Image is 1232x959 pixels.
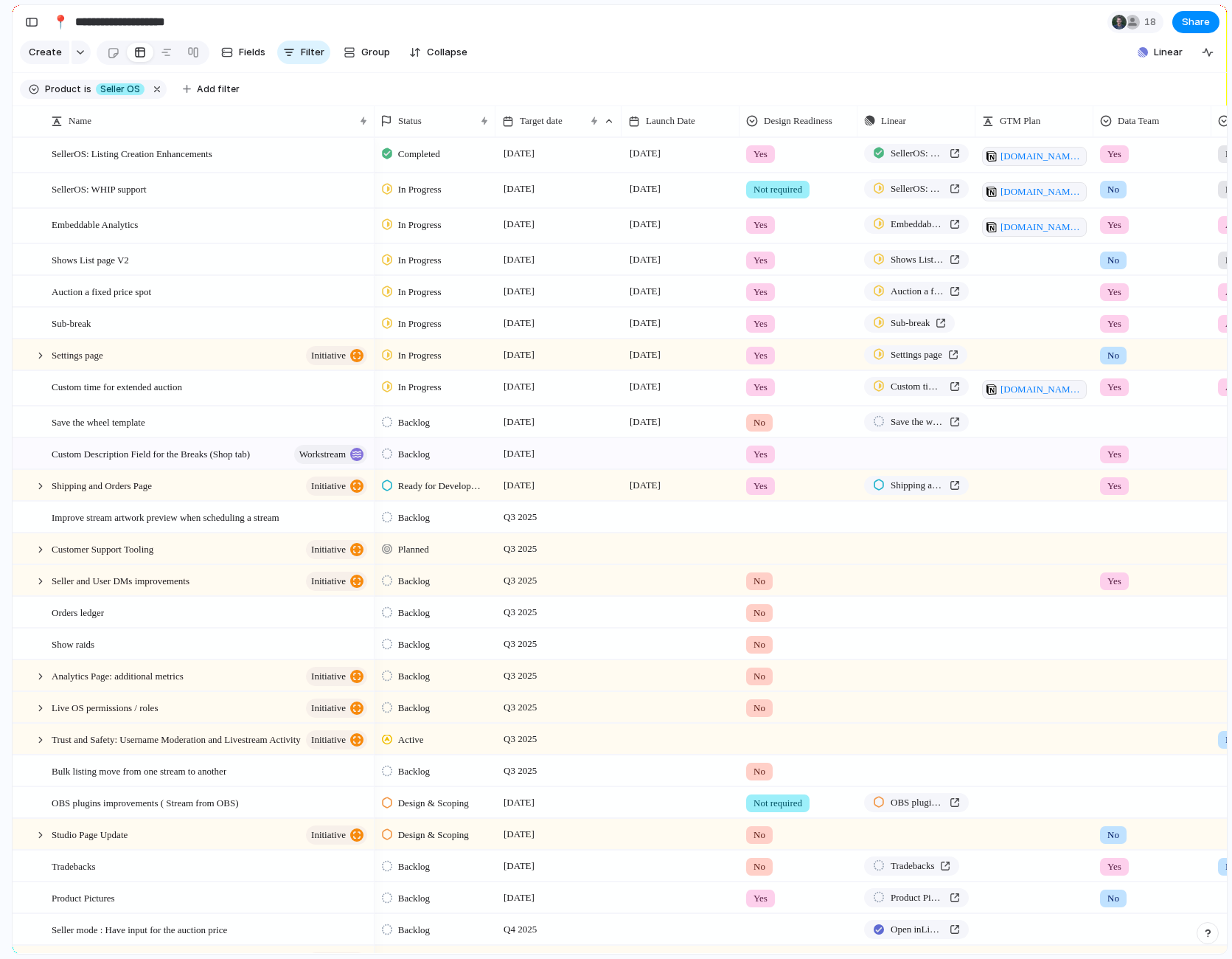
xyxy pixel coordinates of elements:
[361,45,390,60] span: Group
[1107,253,1119,268] span: No
[891,922,944,937] span: Open in Linear
[500,699,540,716] span: Q3 2025
[754,479,768,494] span: Yes
[174,79,248,100] button: Add filter
[626,215,664,233] span: [DATE]
[398,669,430,684] span: Backlog
[500,730,540,748] span: Q3 2025
[403,41,473,64] button: Collapse
[306,346,367,365] button: initiative
[49,10,72,34] button: 📍
[52,413,145,430] span: Save the wheel template
[1107,859,1121,874] span: Yes
[1107,574,1121,589] span: Yes
[239,45,265,60] span: Fields
[52,314,91,331] span: Sub-break
[294,445,367,464] button: workstream
[311,539,346,560] span: initiative
[398,253,442,268] span: In Progress
[891,252,944,267] span: Shows List page V2
[754,447,768,462] span: Yes
[45,83,81,96] span: Product
[754,701,765,716] span: No
[864,314,955,333] a: Sub-break
[306,825,367,845] button: initiative
[754,348,768,363] span: Yes
[500,762,540,780] span: Q3 2025
[52,445,250,462] span: Custom Description Field for the Breaks (Shop tab)
[197,83,240,96] span: Add filter
[398,796,469,811] span: Design & Scoping
[500,346,538,364] span: [DATE]
[311,825,346,845] span: initiative
[306,540,367,559] button: initiative
[754,828,765,842] span: No
[982,147,1087,166] a: [DOMAIN_NAME][URL]
[891,217,944,232] span: Embeddable Analytics
[1000,114,1040,128] span: GTM Plan
[52,762,226,779] span: Bulk listing move from one stream to another
[754,796,802,811] span: Not required
[500,378,538,395] span: [DATE]
[754,764,765,779] span: No
[500,413,538,431] span: [DATE]
[500,825,538,843] span: [DATE]
[398,542,429,557] span: Planned
[52,635,94,652] span: Show raids
[864,793,969,812] a: OBS plugins improvements ( Stream from OBS)
[1118,114,1159,128] span: Data Team
[52,12,69,32] div: 📍
[1172,11,1219,33] button: Share
[1182,15,1210,30] span: Share
[215,41,271,64] button: Fields
[52,251,129,268] span: Shows List page V2
[754,316,768,331] span: Yes
[864,476,969,495] a: Shipping and Orders Page
[52,889,115,906] span: Product Pictures
[311,666,346,687] span: initiative
[891,181,944,196] span: SellerOS: WHIP support
[500,508,540,526] span: Q3 2025
[1107,479,1121,494] span: Yes
[398,147,440,162] span: Completed
[500,477,538,494] span: [DATE]
[1000,220,1082,235] span: [DOMAIN_NAME][URL]
[52,857,95,874] span: Tradebacks
[1107,891,1119,906] span: No
[754,380,768,395] span: Yes
[398,891,430,906] span: Backlog
[982,182,1087,201] a: [DOMAIN_NAME][URL]
[1107,348,1119,363] span: No
[626,180,664,198] span: [DATE]
[754,669,765,684] span: No
[311,698,346,719] span: initiative
[891,795,944,810] span: OBS plugins improvements ( Stream from OBS)
[52,283,151,300] span: Auction a fixed price spot
[306,572,367,591] button: initiative
[1000,184,1082,199] span: [DOMAIN_NAME][URL]
[52,540,153,557] span: Customer Support Tooling
[1107,380,1121,395] span: Yes
[881,114,906,128] span: Linear
[626,413,664,431] span: [DATE]
[93,81,147,97] button: Seller OS
[52,215,138,232] span: Embeddable Analytics
[754,415,765,430] span: No
[398,380,442,395] span: In Progress
[646,114,695,128] span: Launch Date
[626,251,664,269] span: [DATE]
[500,572,540,589] span: Q3 2025
[754,637,765,652] span: No
[427,45,467,60] span: Collapse
[52,921,227,938] span: Seller mode : Have input for the auction price
[500,145,538,162] span: [DATE]
[864,144,969,163] a: SellerOS: Listing Creation Enhancements
[398,637,430,652] span: Backlog
[982,380,1087,399] a: [DOMAIN_NAME][URL]
[311,571,346,592] span: initiative
[84,83,91,96] span: is
[500,603,540,621] span: Q3 2025
[277,41,330,64] button: Filter
[52,603,104,620] span: Orders ledger
[500,794,538,811] span: [DATE]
